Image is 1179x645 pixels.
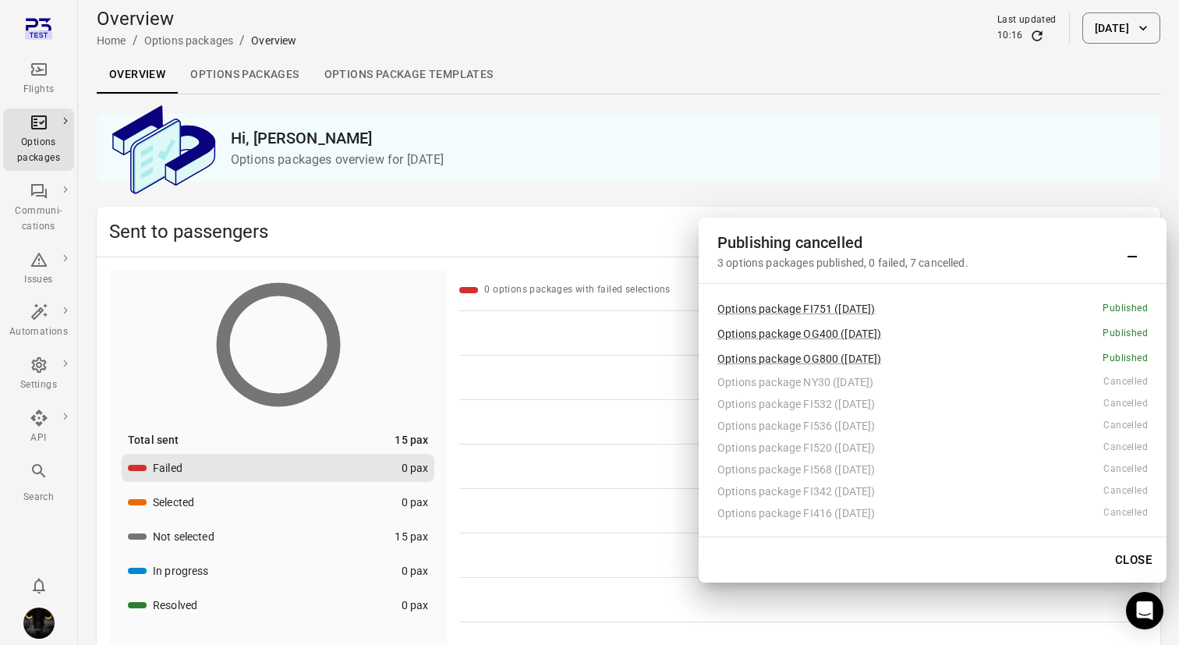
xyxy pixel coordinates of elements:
h2: Hi, [PERSON_NAME] [231,126,1148,151]
a: Options package Templates [312,56,506,94]
button: Resolved0 pax [122,591,434,619]
a: Communi-cations [3,177,74,239]
div: Options package FI536 ([DATE]) [717,418,1103,434]
div: Published [1103,326,1148,342]
li: / [133,31,138,50]
div: Cancelled [1103,462,1148,477]
div: 0 pax [402,460,429,476]
a: API [3,404,74,451]
a: Options packages [178,56,311,94]
li: / [239,31,245,50]
div: Last updated [997,12,1057,28]
div: 15 pax [395,529,428,544]
div: Failed [153,460,182,476]
a: Options package OG800 ([DATE]) [717,353,882,365]
a: Settings [3,351,74,398]
div: Options package FI416 ([DATE]) [717,505,1103,521]
button: Not selected15 pax [122,523,434,551]
a: Options packages [144,34,233,47]
a: Options package FI751 ([DATE]) [717,303,876,315]
div: Resolved [153,597,197,613]
div: 0 pax [402,563,429,579]
a: Flights [3,55,74,102]
a: Automations [3,298,74,345]
div: Local navigation [97,56,1160,94]
button: [DATE] [1082,12,1160,44]
button: Notifications [23,570,55,601]
div: Search [9,490,68,505]
div: 10:16 [997,28,1023,44]
h2: Publishing cancelled [717,230,1117,255]
div: Cancelled [1103,484,1148,499]
div: Options packages [9,135,68,166]
div: Cancelled [1103,418,1148,434]
div: Total sent [128,432,179,448]
button: Close [1106,544,1160,576]
div: 3 options packages published, 0 failed, 7 cancelled. [717,255,1117,271]
div: Overview [251,33,296,48]
button: Selected0 pax [122,488,434,516]
div: Options package FI568 ([DATE]) [717,462,1103,477]
img: images [23,608,55,639]
div: Open Intercom Messenger [1126,592,1163,629]
a: Issues [3,246,74,292]
div: 0 pax [402,597,429,613]
div: Cancelled [1103,505,1148,521]
div: Issues [9,272,68,288]
h1: Overview [97,6,297,31]
div: 0 options packages with failed selections [484,282,670,298]
a: Home [97,34,126,47]
button: Failed0 pax [122,454,434,482]
div: Not selected [153,529,214,544]
button: Iris [17,601,61,645]
div: Cancelled [1103,374,1148,390]
div: Options package FI342 ([DATE]) [717,484,1103,499]
a: Options packages [3,108,74,171]
button: Minimize [1117,235,1148,266]
div: Published [1103,351,1148,367]
h2: Sent to passengers [109,219,1148,244]
a: Overview [97,56,178,94]
nav: Breadcrumbs [97,31,297,50]
div: Published [1103,301,1148,317]
div: Communi-cations [9,204,68,235]
p: Options packages overview for [DATE] [231,151,1148,169]
div: Options package FI532 ([DATE]) [717,396,1103,412]
button: Search [3,457,74,509]
div: Cancelled [1103,396,1148,412]
button: Refresh data [1029,28,1045,44]
div: In progress [153,563,209,579]
div: API [9,431,68,446]
div: 15 pax [395,432,428,448]
div: Settings [9,377,68,393]
div: Selected [153,494,194,510]
div: Cancelled [1103,440,1148,455]
a: Options package OG400 ([DATE]) [717,328,882,340]
button: In progress0 pax [122,557,434,585]
div: Flights [9,82,68,97]
div: Options package FI520 ([DATE]) [717,440,1103,455]
div: 0 pax [402,494,429,510]
div: Automations [9,324,68,340]
div: Options package NY30 ([DATE]) [717,374,1103,390]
